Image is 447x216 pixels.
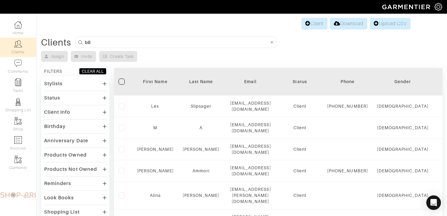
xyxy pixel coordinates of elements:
div: Client Info [44,109,71,115]
div: Gender [377,79,428,85]
div: Birthday [44,123,66,130]
img: garments-icon-b7da505a4dc4fd61783c78ac3ca0ef83fa9d6f193b1c9dc38574b1d14d53ca28.png [14,156,22,163]
div: [EMAIL_ADDRESS][DOMAIN_NAME] [228,100,272,112]
div: [DEMOGRAPHIC_DATA] [377,125,428,131]
div: FILTERS [44,68,62,74]
a: Upload CSV [370,18,411,29]
div: [DEMOGRAPHIC_DATA] [377,192,428,198]
a: [PERSON_NAME] [137,168,174,173]
div: [EMAIL_ADDRESS][DOMAIN_NAME] [228,122,272,134]
div: Stylists [44,81,63,87]
div: [PHONE_NUMBER] [327,103,368,109]
img: reminder-icon-8004d30b9f0a5d33ae49ab947aed9ed385cf756f9e5892f1edd6e32f2345188e.png [14,79,22,86]
a: M [153,125,157,130]
div: Anniversary Date [44,138,88,144]
img: garments-icon-b7da505a4dc4fd61783c78ac3ca0ef83fa9d6f193b1c9dc38574b1d14d53ca28.png [14,117,22,125]
div: [EMAIL_ADDRESS][DOMAIN_NAME] [228,165,272,177]
button: CLEAR ALL [79,68,106,75]
a: Client [301,18,327,29]
div: Open Intercom Messenger [426,195,441,210]
div: [EMAIL_ADDRESS][DOMAIN_NAME] [228,143,272,155]
div: Clients [41,39,71,46]
div: Email [228,79,272,85]
img: clients-icon-6bae9207a08558b7cb47a8932f037763ab4055f8c8b6bfacd5dc20c3e0201464.png [14,40,22,48]
a: Slipsager [191,104,211,109]
div: Client [282,192,318,198]
img: gear-icon-white-bd11855cb880d31180b6d7d6211b90ccbf57a29d726f0c71d8c61bd08dd39cc2.png [435,3,442,11]
a: A [199,125,203,130]
div: [DEMOGRAPHIC_DATA] [377,168,428,174]
input: Search by name, email, phone, city, or state [85,39,269,46]
div: [PHONE_NUMBER] [327,168,368,174]
img: comment-icon-a0a6a9ef722e966f86d9cbdc48e553b5cf19dbc54f86b18d962a5391bc8f6eb6.png [14,59,22,67]
div: Reminders [44,181,71,187]
div: First Name [137,79,174,85]
a: Download [330,18,367,29]
th: Toggle SortBy [178,68,224,96]
th: Toggle SortBy [372,68,433,96]
div: Phone [327,79,368,85]
div: Products Owned [44,152,87,158]
div: Client [282,168,318,174]
a: [PERSON_NAME] [137,147,174,152]
div: Client [282,125,318,131]
th: Toggle SortBy [277,68,323,96]
a: [PERSON_NAME] [183,193,220,198]
a: Alina [150,193,161,198]
img: stylists-icon-eb353228a002819b7ec25b43dbf5f0378dd9e0616d9560372ff212230b889e62.png [14,98,22,106]
div: CLEAR ALL [82,68,104,74]
div: Client [282,146,318,152]
div: [EMAIL_ADDRESS][PERSON_NAME][DOMAIN_NAME] [228,186,272,204]
th: Toggle SortBy [132,68,178,96]
div: Status [282,79,318,85]
a: Ammori [192,168,209,173]
a: [PERSON_NAME] [183,147,220,152]
div: [DEMOGRAPHIC_DATA] [377,146,428,152]
div: Shopping List [44,209,80,215]
div: Last Name [183,79,220,85]
div: Client [282,103,318,109]
div: Status [44,95,60,101]
img: dashboard-icon-dbcd8f5a0b271acd01030246c82b418ddd0df26cd7fceb0bd07c9910d44c42f6.png [14,21,22,29]
div: [DEMOGRAPHIC_DATA] [377,103,428,109]
img: orders-icon-0abe47150d42831381b5fb84f609e132dff9fe21cb692f30cb5eec754e2cba89.png [14,136,22,144]
img: garmentier-logo-header-white-b43fb05a5012e4ada735d5af1a66efaba907eab6374d6393d1fbf88cb4ef424d.png [379,2,435,12]
a: Lex [151,104,159,109]
div: Products Not Owned [44,166,97,172]
div: Look Books [44,195,74,201]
